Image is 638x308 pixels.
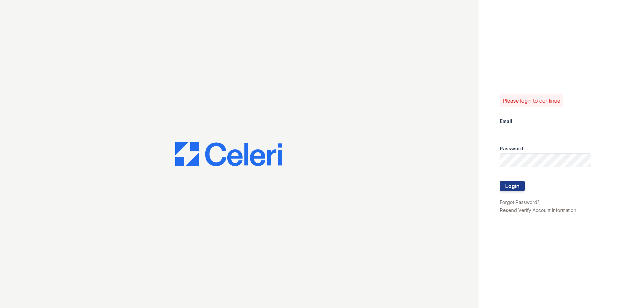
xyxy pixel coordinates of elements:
a: Forgot Password? [500,199,540,205]
img: CE_Logo_Blue-a8612792a0a2168367f1c8372b55b34899dd931a85d93a1a3d3e32e68fde9ad4.png [175,142,282,166]
p: Please login to continue [503,97,560,105]
label: Password [500,145,523,152]
a: Resend Verify Account Information [500,207,576,213]
button: Login [500,181,525,191]
label: Email [500,118,512,125]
